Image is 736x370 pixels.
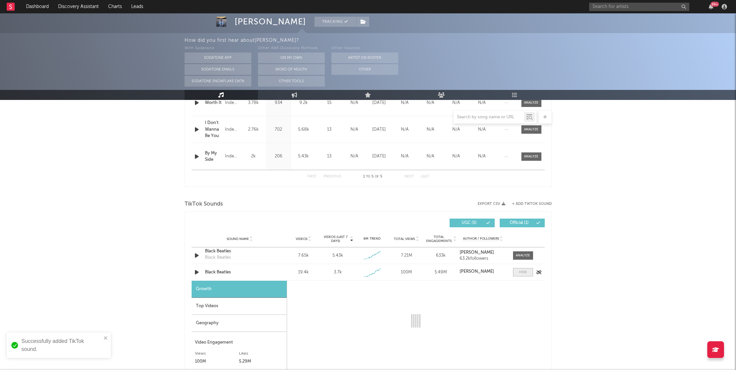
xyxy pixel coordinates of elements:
[21,337,101,353] div: Successfully added TikTok sound.
[454,221,485,225] span: UGC ( 5 )
[195,339,283,347] div: Video Engagement
[425,235,452,243] span: Total Engagements
[205,150,222,163] a: By My Side
[368,100,390,106] div: [DATE]
[205,100,222,106] a: Worth It
[505,202,552,206] button: + Add TikTok Sound
[227,237,249,241] span: Sound Name
[344,100,364,106] div: N/A
[405,175,414,178] button: Next
[225,126,239,134] div: Independent
[268,126,289,133] div: 702
[450,219,495,227] button: UGC(5)
[391,269,422,276] div: 100M
[225,99,239,107] div: Independent
[344,153,364,160] div: N/A
[293,153,314,160] div: 5.43k
[243,100,264,106] div: 3.78k
[192,281,287,298] div: Growth
[471,126,493,133] div: N/A
[318,126,341,133] div: 13
[478,202,505,206] button: Export CSV
[460,250,494,255] strong: [PERSON_NAME]
[288,269,319,276] div: 19.4k
[504,221,535,225] span: Official ( 1 )
[185,52,251,63] button: Sodatone App
[454,115,524,120] input: Search by song name or URL
[103,335,108,342] button: close
[195,350,239,358] div: Views
[709,4,713,9] button: 99+
[258,76,325,87] button: Other Tools
[366,175,370,178] span: to
[192,298,287,315] div: Top Videos
[460,269,494,274] strong: [PERSON_NAME]
[268,100,289,106] div: 934
[394,100,416,106] div: N/A
[460,250,506,255] a: [PERSON_NAME]
[394,126,416,133] div: N/A
[471,153,493,160] div: N/A
[460,256,506,261] div: 63.2k followers
[421,175,429,178] button: Last
[419,100,442,106] div: N/A
[323,175,341,178] button: Previous
[445,100,467,106] div: N/A
[205,120,222,139] a: I Don't Wanna Be You
[239,350,283,358] div: Likes
[258,64,325,75] button: Word Of Mouth
[391,252,422,259] div: 7.21M
[331,52,398,63] button: Artist on Roster
[185,64,251,75] button: Sodatone Emails
[288,252,319,259] div: 7.65k
[331,44,398,52] div: Other Sources
[500,219,545,227] button: Official(1)
[445,126,467,133] div: N/A
[425,269,456,276] div: 5.49M
[243,153,264,160] div: 2k
[314,17,356,27] button: Tracking
[185,200,223,208] span: TikTok Sounds
[394,153,416,160] div: N/A
[243,126,264,133] div: 2.76k
[322,235,349,243] span: Videos (last 7 days)
[293,100,314,106] div: 9.2k
[296,237,307,241] span: Videos
[445,153,467,160] div: N/A
[344,126,364,133] div: N/A
[205,254,231,261] div: Black Beatles
[318,100,341,106] div: 15
[192,315,287,332] div: Geography
[185,44,251,52] div: With Sodatone
[394,237,415,241] span: Total Views
[239,358,283,366] div: 5.29M
[331,64,398,75] button: Other
[185,76,251,87] button: Sodatone Snowflake Data
[589,3,689,11] input: Search for artists
[512,202,552,206] button: + Add TikTok Sound
[205,248,275,255] a: Black Beatles
[332,252,343,259] div: 5.43k
[419,126,442,133] div: N/A
[354,173,391,181] div: 1 5 5
[425,252,456,259] div: 633k
[368,126,390,133] div: [DATE]
[225,152,239,160] div: Independent
[334,269,342,276] div: 3.7k
[195,358,239,366] div: 100M
[268,153,289,160] div: 206
[318,153,341,160] div: 13
[258,44,325,52] div: Other A&R Discovery Methods
[205,269,275,276] a: Black Beatles
[463,237,499,241] span: Author / Followers
[419,153,442,160] div: N/A
[356,236,388,241] div: 6M Trend
[375,175,379,178] span: of
[460,269,506,274] a: [PERSON_NAME]
[307,175,317,178] button: First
